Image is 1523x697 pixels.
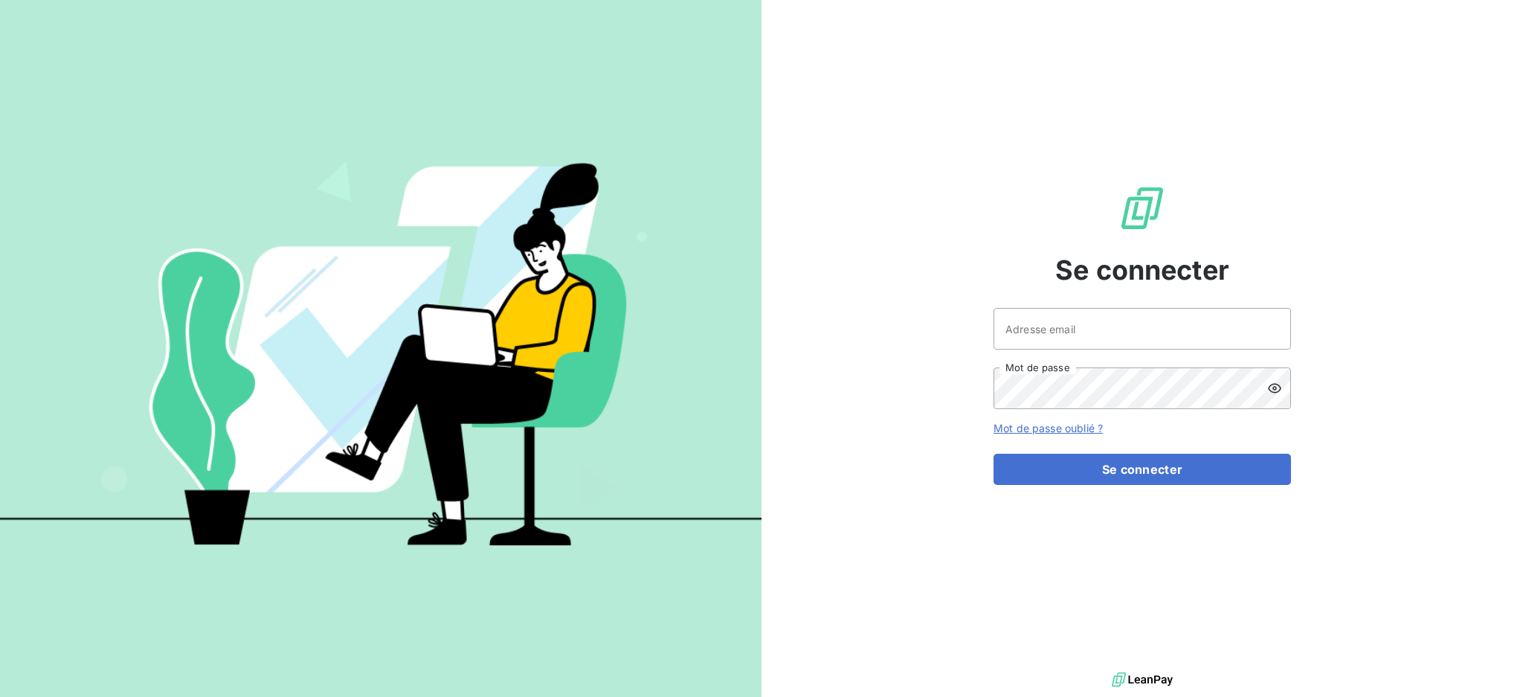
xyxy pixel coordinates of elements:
input: placeholder [994,308,1291,350]
a: Mot de passe oublié ? [994,422,1103,434]
button: Se connecter [994,454,1291,485]
img: Logo LeanPay [1118,184,1166,232]
span: Se connecter [1055,250,1229,290]
img: logo [1112,669,1173,691]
